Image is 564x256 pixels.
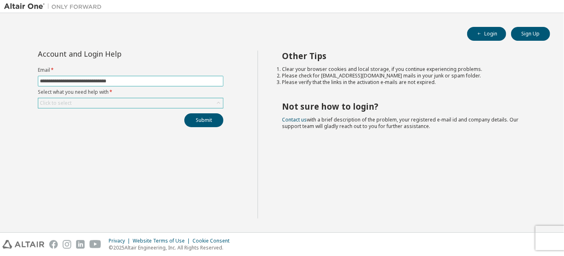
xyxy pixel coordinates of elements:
[76,240,85,249] img: linkedin.svg
[133,238,192,244] div: Website Terms of Use
[109,244,234,251] p: © 2025 Altair Engineering, Inc. All Rights Reserved.
[282,101,536,112] h2: Not sure how to login?
[467,27,506,41] button: Login
[38,67,223,73] label: Email
[38,98,223,108] div: Click to select
[40,100,72,106] div: Click to select
[282,51,536,61] h2: Other Tips
[109,238,133,244] div: Privacy
[192,238,234,244] div: Cookie Consent
[49,240,58,249] img: facebook.svg
[63,240,71,249] img: instagram.svg
[184,113,223,127] button: Submit
[90,240,101,249] img: youtube.svg
[2,240,44,249] img: altair_logo.svg
[38,89,223,95] label: Select what you need help with
[282,79,536,86] li: Please verify that the links in the activation e-mails are not expired.
[4,2,106,11] img: Altair One
[282,116,307,123] a: Contact us
[511,27,550,41] button: Sign Up
[38,51,186,57] div: Account and Login Help
[282,116,519,130] span: with a brief description of the problem, your registered e-mail id and company details. Our suppo...
[282,73,536,79] li: Please check for [EMAIL_ADDRESS][DOMAIN_NAME] mails in your junk or spam folder.
[282,66,536,73] li: Clear your browser cookies and local storage, if you continue experiencing problems.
